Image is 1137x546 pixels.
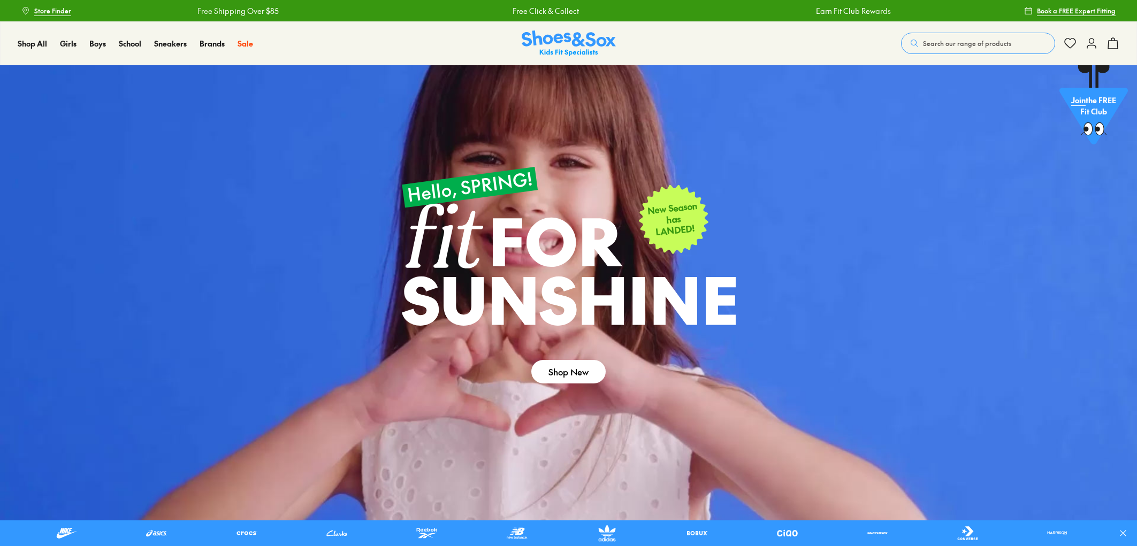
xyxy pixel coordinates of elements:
a: Jointhe FREE Fit Club [1059,65,1128,150]
a: Shop New [531,360,606,383]
span: Book a FREE Expert Fitting [1037,6,1116,16]
a: Boys [89,38,106,49]
a: Book a FREE Expert Fitting [1024,1,1116,20]
img: SNS_Logo_Responsive.svg [522,30,616,57]
a: School [119,38,141,49]
a: Girls [60,38,77,49]
a: Sale [238,38,253,49]
a: Shop All [18,38,47,49]
span: Search our range of products [923,39,1011,48]
span: Store Finder [34,6,71,16]
a: Store Finder [21,1,71,20]
a: Brands [200,38,225,49]
p: the FREE Fit Club [1059,86,1128,126]
a: Free Shipping Over $85 [193,5,274,17]
a: Shoes & Sox [522,30,616,57]
a: Earn Fit Club Rewards [811,5,886,17]
a: Sneakers [154,38,187,49]
button: Search our range of products [901,33,1055,54]
a: Free Click & Collect [508,5,574,17]
span: Join [1071,95,1086,105]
